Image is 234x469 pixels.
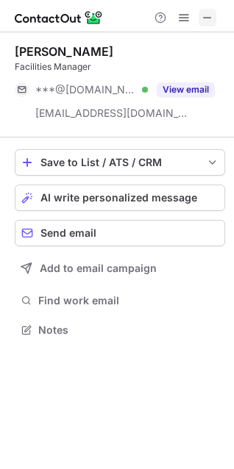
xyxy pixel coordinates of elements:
[40,157,199,168] div: Save to List / ATS / CRM
[15,44,113,59] div: [PERSON_NAME]
[35,83,137,96] span: ***@[DOMAIN_NAME]
[15,220,225,246] button: Send email
[15,9,103,26] img: ContactOut v5.3.10
[15,290,225,311] button: Find work email
[40,262,157,274] span: Add to email campaign
[15,320,225,340] button: Notes
[15,185,225,211] button: AI write personalized message
[15,149,225,176] button: save-profile-one-click
[157,82,215,97] button: Reveal Button
[40,192,197,204] span: AI write personalized message
[35,107,188,120] span: [EMAIL_ADDRESS][DOMAIN_NAME]
[15,60,225,74] div: Facilities Manager
[38,294,219,307] span: Find work email
[15,255,225,282] button: Add to email campaign
[38,323,219,337] span: Notes
[40,227,96,239] span: Send email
